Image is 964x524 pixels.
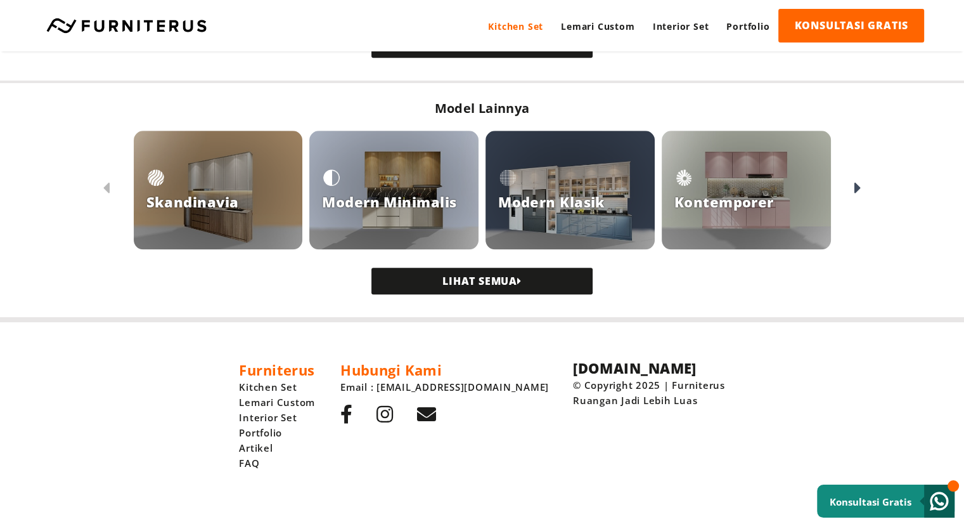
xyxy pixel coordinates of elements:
[498,192,605,211] h3: Modern Klasik
[371,268,593,294] a: LIHAT SEMUA
[830,495,911,508] small: Konsultasi Gratis
[134,131,303,249] a: Skandinavia
[717,9,778,44] a: Portfolio
[239,455,315,471] a: FAQ
[239,379,315,395] a: Kitchen Set
[435,100,530,117] h2: Model Lainnya
[309,131,479,249] a: Modern Minimalis
[340,360,442,379] span: Hubungi Kami
[239,410,315,425] a: Interior Set
[644,9,718,44] a: Interior Set
[662,131,831,249] a: Kontemporer
[817,485,954,518] a: Konsultasi Gratis
[485,131,655,249] a: Modern Klasik
[778,9,924,43] a: KONSULTASI GRATIS
[146,192,239,211] h3: Skandinavia
[322,192,456,211] h3: Modern Minimalis
[552,9,643,44] a: Lemari Custom
[340,379,549,395] a: Email : [EMAIL_ADDRESS][DOMAIN_NAME]
[674,192,774,211] h3: Kontemporer
[239,360,314,379] span: Furniterus
[239,425,315,440] a: Portfolio
[239,395,315,410] a: Lemari Custom
[573,358,697,377] span: [DOMAIN_NAME]
[479,9,552,44] a: Kitchen Set
[573,377,725,408] p: © Copyright 2025 | Furniterus Ruangan Jadi Lebih Luas
[239,440,315,455] a: Artikel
